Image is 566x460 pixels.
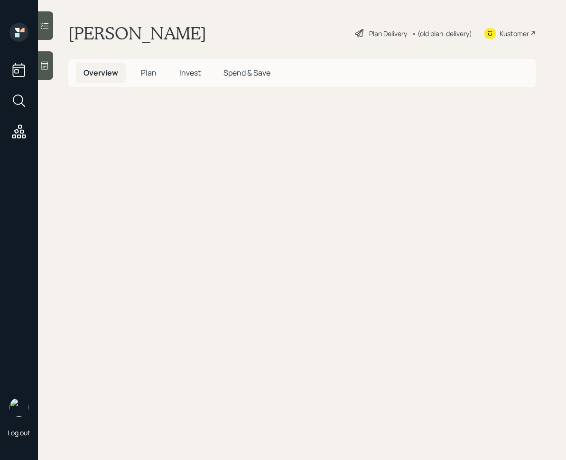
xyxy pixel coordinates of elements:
span: Overview [84,67,118,78]
div: Kustomer [500,29,529,38]
div: Plan Delivery [369,29,407,38]
span: Spend & Save [223,67,270,78]
div: • (old plan-delivery) [412,29,472,38]
h1: [PERSON_NAME] [68,23,206,44]
img: retirable_logo.png [9,398,28,417]
span: Invest [179,67,201,78]
span: Plan [141,67,157,78]
div: Log out [8,428,30,437]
